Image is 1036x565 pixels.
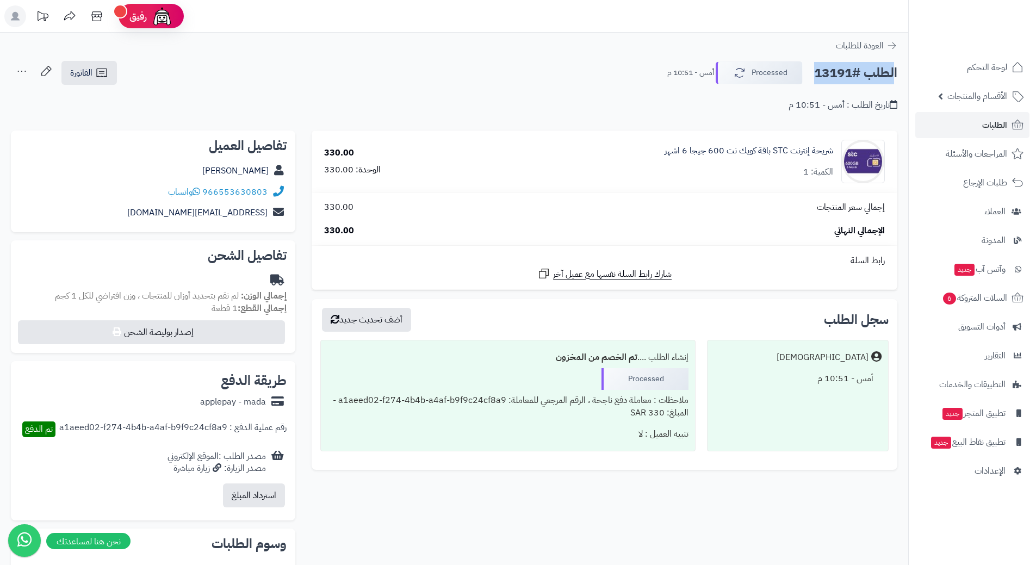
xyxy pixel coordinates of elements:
[151,5,173,27] img: ai-face.png
[953,262,1006,277] span: وآتس آب
[59,421,287,437] div: رقم عملية الدفع : a1aeed02-f274-4b4b-a4af-b9f9c24cf8a9
[842,140,884,183] img: 1737381301-5796560422315345811-90x90.jpg
[553,268,672,281] span: شارك رابط السلة نفسها مع عميل آخر
[200,396,266,408] div: applepay - mada
[915,170,1029,196] a: طلبات الإرجاع
[942,408,963,420] span: جديد
[777,351,868,364] div: [DEMOGRAPHIC_DATA]
[667,67,714,78] small: أمس - 10:51 م
[716,61,803,84] button: Processed
[982,117,1007,133] span: الطلبات
[537,267,672,281] a: شارك رابط السلة نفسها مع عميل آخر
[962,8,1026,31] img: logo-2.png
[127,206,268,219] a: [EMAIL_ADDRESS][DOMAIN_NAME]
[129,10,147,23] span: رفيق
[915,285,1029,311] a: السلات المتروكة6
[55,289,239,302] span: لم تقم بتحديد أوزان للمنتجات ، وزن افتراضي للكل 1 كجم
[931,437,951,449] span: جديد
[20,139,287,152] h2: تفاصيل العميل
[958,319,1006,334] span: أدوات التسويق
[29,5,56,30] a: تحديثات المنصة
[836,39,897,52] a: العودة للطلبات
[714,368,882,389] div: أمس - 10:51 م
[202,185,268,198] a: 966553630803
[789,99,897,111] div: تاريخ الطلب : أمس - 10:51 م
[836,39,884,52] span: العودة للطلبات
[915,256,1029,282] a: وآتس آبجديد
[947,89,1007,104] span: الأقسام والمنتجات
[322,308,411,332] button: أضف تحديث جديد
[943,293,956,305] span: 6
[915,314,1029,340] a: أدوات التسويق
[817,201,885,214] span: إجمالي سعر المنتجات
[915,54,1029,80] a: لوحة التحكم
[20,537,287,550] h2: وسوم الطلبات
[967,60,1007,75] span: لوحة التحكم
[982,233,1006,248] span: المدونة
[601,368,688,390] div: Processed
[946,146,1007,162] span: المراجعات والأسئلة
[915,429,1029,455] a: تطبيق نقاط البيعجديد
[25,423,53,436] span: تم الدفع
[975,463,1006,479] span: الإعدادات
[327,424,688,445] div: تنبيه العميل : لا
[954,264,975,276] span: جديد
[814,62,897,84] h2: الطلب #13191
[324,147,354,159] div: 330.00
[556,351,637,364] b: تم الخصم من المخزون
[984,204,1006,219] span: العملاء
[915,227,1029,253] a: المدونة
[168,185,200,198] a: واتساب
[168,462,266,475] div: مصدر الزيارة: زيارة مباشرة
[223,483,285,507] button: استرداد المبلغ
[324,201,353,214] span: 330.00
[915,198,1029,225] a: العملاء
[939,377,1006,392] span: التطبيقات والخدمات
[20,249,287,262] h2: تفاصيل الشحن
[238,302,287,315] strong: إجمالي القطع:
[915,343,1029,369] a: التقارير
[202,164,269,177] a: [PERSON_NAME]
[221,374,287,387] h2: طريقة الدفع
[915,141,1029,167] a: المراجعات والأسئلة
[930,434,1006,450] span: تطبيق نقاط البيع
[915,400,1029,426] a: تطبيق المتجرجديد
[915,458,1029,484] a: الإعدادات
[241,289,287,302] strong: إجمالي الوزن:
[915,371,1029,398] a: التطبيقات والخدمات
[18,320,285,344] button: إصدار بوليصة الشحن
[941,406,1006,421] span: تطبيق المتجر
[327,347,688,368] div: إنشاء الطلب ....
[324,225,354,237] span: 330.00
[985,348,1006,363] span: التقارير
[915,112,1029,138] a: الطلبات
[834,225,885,237] span: الإجمالي النهائي
[824,313,889,326] h3: سجل الطلب
[168,450,266,475] div: مصدر الطلب :الموقع الإلكتروني
[665,145,833,157] a: شريحة إنترنت STC باقة كويك نت 600 جيجا 6 اشهر
[212,302,287,315] small: 1 قطعة
[942,290,1007,306] span: السلات المتروكة
[803,166,833,178] div: الكمية: 1
[963,175,1007,190] span: طلبات الإرجاع
[327,390,688,424] div: ملاحظات : معاملة دفع ناجحة ، الرقم المرجعي للمعاملة: a1aeed02-f274-4b4b-a4af-b9f9c24cf8a9 - المبل...
[61,61,117,85] a: الفاتورة
[324,164,381,176] div: الوحدة: 330.00
[316,254,893,267] div: رابط السلة
[70,66,92,79] span: الفاتورة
